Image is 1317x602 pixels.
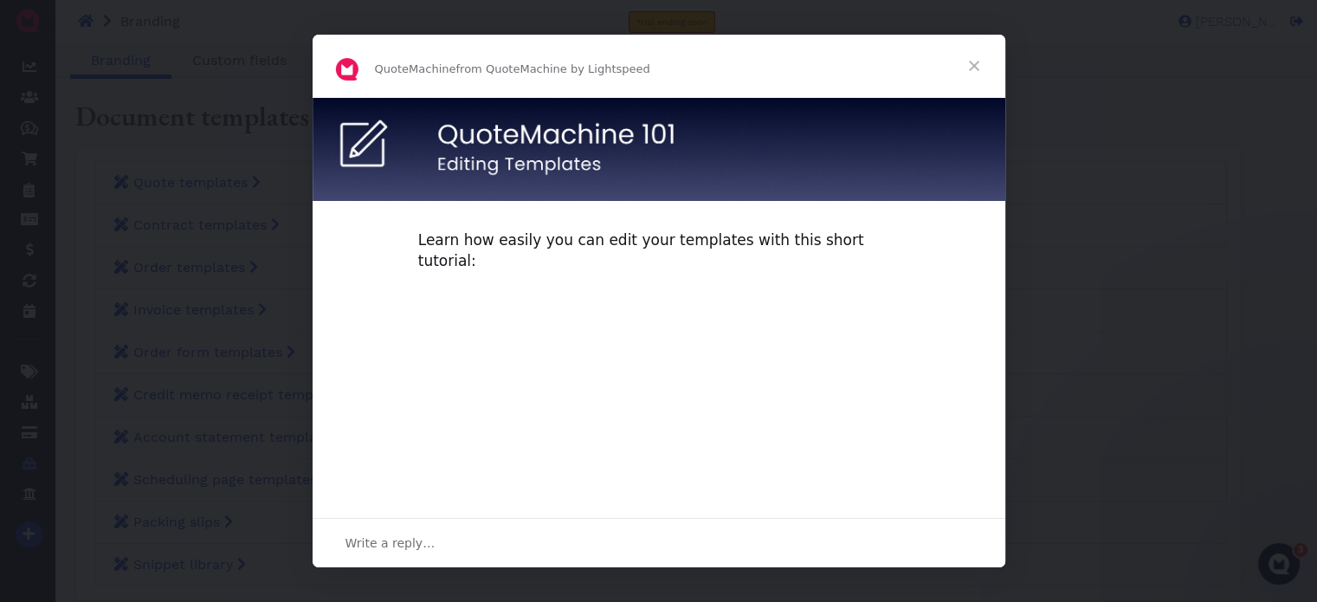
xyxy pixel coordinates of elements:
[313,518,1005,567] div: Open conversation and reply
[455,62,649,75] span: from QuoteMachine by Lightspeed
[418,287,900,555] iframe: youtube
[943,35,1005,97] span: Close
[345,532,436,554] span: Write a reply…
[418,230,900,272] div: Learn how easily you can edit your templates with this short tutorial:
[375,62,456,75] span: QuoteMachine
[333,55,361,83] img: Profile image for QuoteMachine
